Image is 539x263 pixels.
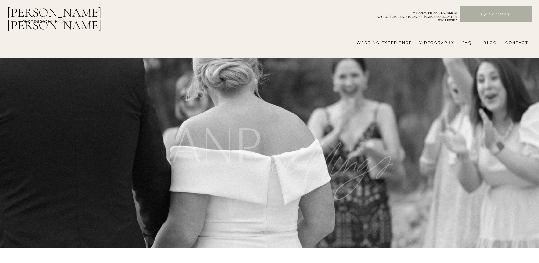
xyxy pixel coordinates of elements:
a: photography & [19,19,61,27]
h1: anp [172,120,259,166]
a: videography [417,40,454,46]
a: bLog [481,40,497,46]
a: FILMs [52,17,76,25]
a: wedding experience [348,40,412,46]
a: CONTACT [503,40,528,46]
p: WEDDINGS [251,110,410,157]
a: WEDDING PHOTOGRAPHER INAUSTIN | [GEOGRAPHIC_DATA] | [GEOGRAPHIC_DATA] | WORLDWIDE [367,11,457,18]
a: FAQ [459,40,472,46]
p: WEDDING PHOTOGRAPHER IN AUSTIN | [GEOGRAPHIC_DATA] | [GEOGRAPHIC_DATA] | WORLDWIDE [367,11,457,18]
a: Lets chat [460,11,530,18]
a: [PERSON_NAME] [PERSON_NAME] [7,6,135,21]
